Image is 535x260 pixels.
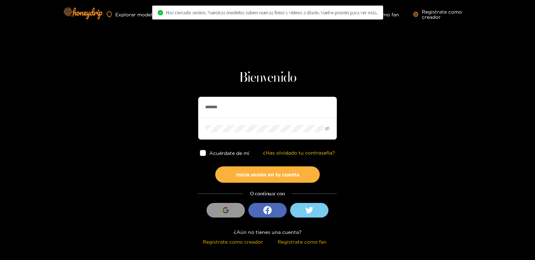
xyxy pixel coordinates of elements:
[166,10,378,15] font: Has cerrado sesión. Nuestras modelos suben nuevas fotos y videos a diario. Vuelve pronto para ver...
[422,9,462,19] font: Regístrate como creador
[413,9,476,19] a: Regístrate como creador
[234,229,302,235] font: ¿Aún no tienes una cuenta?
[209,150,249,156] font: Acuérdate de mí
[239,71,296,85] font: Bienvenido
[263,150,335,155] font: ¿Has olvidado tu contraseña?
[215,166,320,183] button: Inicia sesión en tu cuenta
[250,190,285,197] font: O continuar con
[278,239,327,244] font: Regístrate como fan
[158,10,163,15] span: círculo de control
[107,11,158,17] a: Explorar modelos
[115,12,158,17] font: Explorar modelos
[236,172,299,177] font: Inicia sesión en tu cuenta
[203,239,263,244] font: Regístrate como creador
[325,126,329,131] span: ojo invisible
